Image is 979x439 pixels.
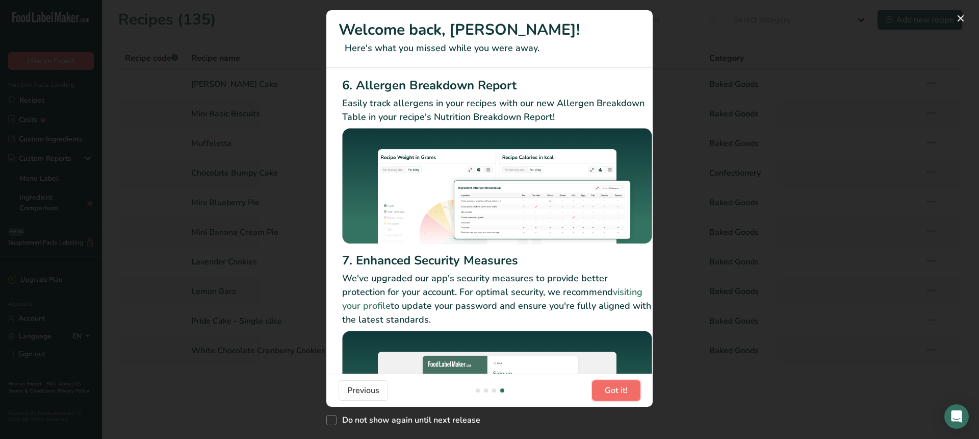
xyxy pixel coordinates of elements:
button: Previous [339,380,388,401]
h2: 7. Enhanced Security Measures [342,251,652,270]
span: Do not show again until next release [337,415,480,425]
h1: Welcome back, [PERSON_NAME]! [339,18,640,41]
span: Previous [347,384,379,397]
span: Got it! [605,384,628,397]
h2: 6. Allergen Breakdown Report [342,76,652,94]
a: visiting your profile [342,286,642,312]
p: Here's what you missed while you were away. [339,41,640,55]
p: Easily track allergens in your recipes with our new Allergen Breakdown Table in your recipe's Nut... [342,96,652,124]
button: Got it! [592,380,640,401]
img: Allergen Breakdown Report [342,128,652,248]
p: We've upgraded our app's security measures to provide better protection for your account. For opt... [342,272,652,327]
div: Open Intercom Messenger [944,404,969,429]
